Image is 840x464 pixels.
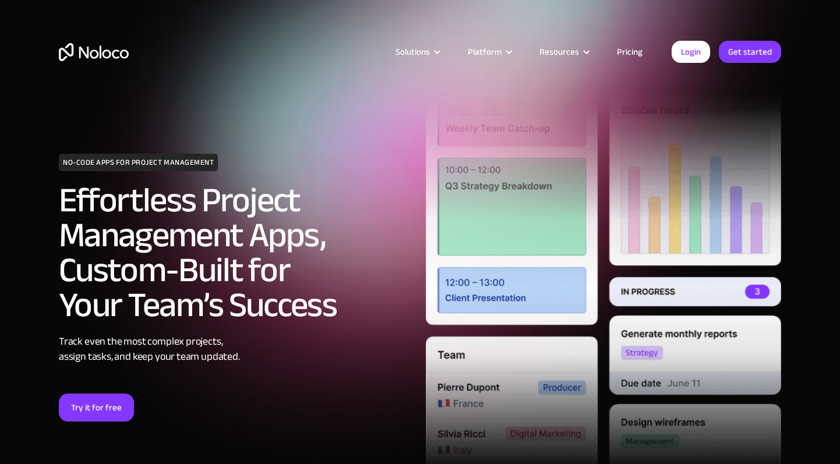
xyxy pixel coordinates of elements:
[396,44,430,59] div: Solutions
[672,41,710,63] a: Login
[453,44,525,59] div: Platform
[525,44,602,59] div: Resources
[468,44,502,59] div: Platform
[59,183,414,323] h2: Effortless Project Management Apps, Custom-Built for Your Team’s Success
[381,44,453,59] div: Solutions
[539,44,579,59] div: Resources
[602,44,657,59] a: Pricing
[59,43,129,61] a: home
[59,394,134,422] a: Try it for free
[719,41,781,63] a: Get started
[59,334,414,364] div: Track even the most complex projects, assign tasks, and keep your team updated.
[59,154,218,171] h1: NO-CODE APPS FOR PROJECT MANAGEMENT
